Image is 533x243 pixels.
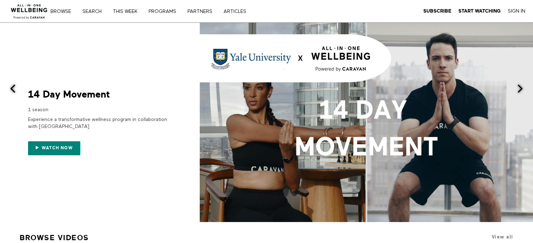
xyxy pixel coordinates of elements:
[508,8,525,14] a: Sign In
[221,9,254,14] a: ARTICLES
[423,8,451,14] a: Subscribe
[55,8,261,15] nav: Primary
[458,8,501,14] a: Start Watching
[146,9,184,14] a: PROGRAMS
[48,9,78,14] a: Browse
[185,9,220,14] a: PARTNERS
[492,234,513,240] a: View all
[110,9,145,14] a: THIS WEEK
[80,9,109,14] a: Search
